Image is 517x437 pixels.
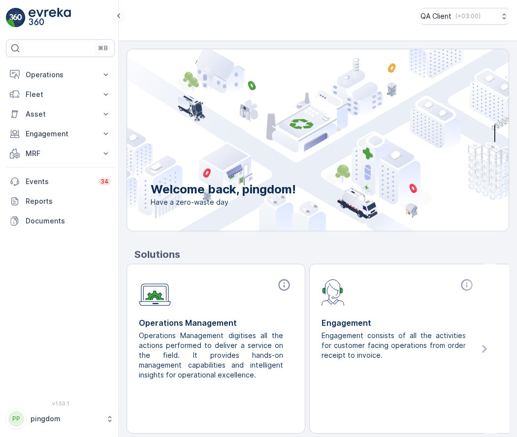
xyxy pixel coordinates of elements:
p: QA Client [420,11,452,21]
button: Fleet [6,85,115,104]
button: Operations [6,65,115,85]
button: Asset [6,104,115,124]
a: Reports [6,191,115,211]
img: module-icon [139,278,171,306]
button: Engagement [6,124,115,144]
p: MRF [26,149,95,158]
p: Solutions [134,247,509,262]
img: logo [6,8,26,28]
p: Engagement [26,129,95,139]
button: QA Client(+03:00) [420,8,509,25]
p: Asset [26,109,95,119]
p: Operations [26,70,95,80]
p: Operations Management [139,317,293,329]
span: Have a zero-waste day [151,197,296,207]
p: Documents [26,216,111,226]
p: Events [26,177,93,187]
p: Operations Management digitises all the actions performed to deliver a service on the field. It p... [139,331,285,380]
span: v 1.50.1 [6,401,115,406]
div: PP [8,411,24,427]
img: module-icon [322,278,345,306]
p: Engagement consists of all the activities for customer facing operations from order receipt to in... [322,331,468,360]
p: Fleet [26,90,95,99]
p: Engagement [322,317,476,329]
button: PPpingdom [6,408,115,429]
img: logo_light-DOdMpM7g.png [29,8,71,28]
img: city illustration [83,49,509,231]
a: Events34 [6,172,115,191]
p: Welcome back, pingdom! [151,182,296,197]
a: Documents [6,211,115,231]
p: 34 [100,178,109,186]
button: MRF [6,144,115,163]
p: ⌘B [98,44,108,52]
p: Reports [26,196,111,206]
p: pingdom [31,414,101,424]
p: ( +03:00 ) [455,12,481,20]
